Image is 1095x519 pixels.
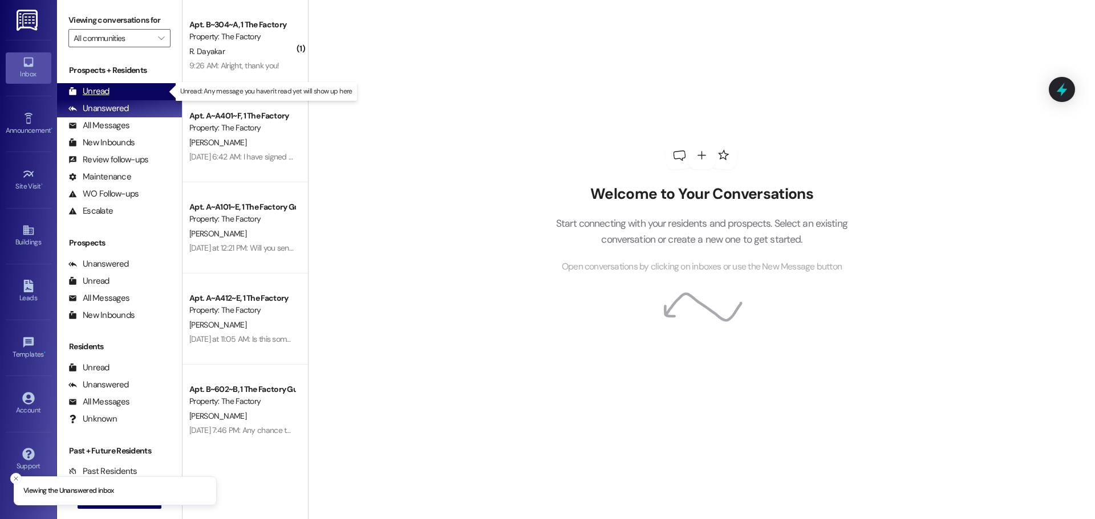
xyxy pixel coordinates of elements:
[189,46,225,56] span: R. Dayakar
[57,341,182,353] div: Residents
[6,220,51,251] a: Buildings
[189,304,295,316] div: Property: The Factory
[562,260,842,274] span: Open conversations by clicking on inboxes or use the New Message button
[189,110,295,122] div: Apt. A~A401~F, 1 The Factory
[23,486,114,496] p: Viewing the Unanswered inbox
[6,389,51,419] a: Account
[68,103,129,115] div: Unanswered
[41,181,43,189] span: •
[68,362,109,374] div: Unread
[189,243,388,253] div: [DATE] at 12:21 PM: Will you send him a link for the new lease?
[57,445,182,457] div: Past + Future Residents
[68,154,148,166] div: Review follow-ups
[158,34,164,43] i: 
[68,137,135,149] div: New Inbounds
[189,122,295,134] div: Property: The Factory
[189,334,536,344] div: [DATE] at 11:05 AM: Is this something you guys can fix without charging [DEMOGRAPHIC_DATA] reside...
[57,237,182,249] div: Prospects
[68,309,135,321] div: New Inbounds
[538,215,865,248] p: Start connecting with your residents and prospects. Select an existing conversation or create a n...
[189,320,246,330] span: [PERSON_NAME]
[538,185,865,203] h2: Welcome to Your Conversations
[57,64,182,76] div: Prospects + Residents
[6,276,51,307] a: Leads
[68,11,171,29] label: Viewing conversations for
[68,413,117,425] div: Unknown
[189,137,246,148] span: [PERSON_NAME]
[68,258,129,270] div: Unanswered
[189,31,295,43] div: Property: The Factory
[68,120,129,132] div: All Messages
[68,205,113,217] div: Escalate
[189,228,246,239] span: [PERSON_NAME]
[189,213,295,225] div: Property: The Factory
[10,473,22,484] button: Close toast
[189,383,295,395] div: Apt. B~602~B, 1 The Factory Guarantors
[74,29,152,47] input: All communities
[6,444,51,475] a: Support
[68,275,109,287] div: Unread
[6,333,51,363] a: Templates •
[68,85,109,97] div: Unread
[189,425,483,435] div: [DATE] 7:46 PM: Any chance these reminder text messages can get sent at NOT 12:15am?
[189,201,295,213] div: Apt. A~A101~E, 1 The Factory Guarantors
[189,152,453,162] div: [DATE] 6:42 AM: I have signed the free rent document and that charge is not off.
[17,10,40,31] img: ResiDesk Logo
[6,52,51,83] a: Inbox
[51,125,52,133] span: •
[44,349,46,357] span: •
[189,60,279,71] div: 9:26 AM: Alright, thank you!
[189,292,295,304] div: Apt. A~A412~E, 1 The Factory
[189,19,295,31] div: Apt. B~304~A, 1 The Factory
[68,379,129,391] div: Unanswered
[68,171,131,183] div: Maintenance
[189,395,295,407] div: Property: The Factory
[68,396,129,408] div: All Messages
[180,87,352,96] p: Unread: Any message you haven't read yet will show up here
[68,465,137,477] div: Past Residents
[68,292,129,304] div: All Messages
[6,165,51,195] a: Site Visit •
[189,411,246,421] span: [PERSON_NAME]
[68,188,139,200] div: WO Follow-ups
